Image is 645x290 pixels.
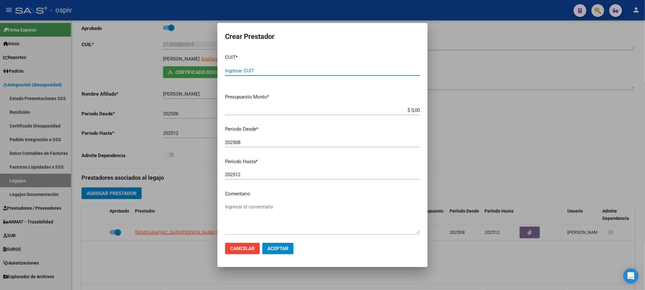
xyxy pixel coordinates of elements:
[225,93,420,101] p: Presupuesto Monto
[225,126,420,133] p: Periodo Desde
[623,268,639,284] div: Open Intercom Messenger
[230,246,255,251] span: Cancelar
[225,31,420,43] h2: Crear Prestador
[225,158,420,165] p: Periodo Hasta
[267,246,288,251] span: Aceptar
[225,54,420,61] p: CUIT
[262,243,294,254] button: Aceptar
[225,243,260,254] button: Cancelar
[225,190,420,198] p: Comentario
